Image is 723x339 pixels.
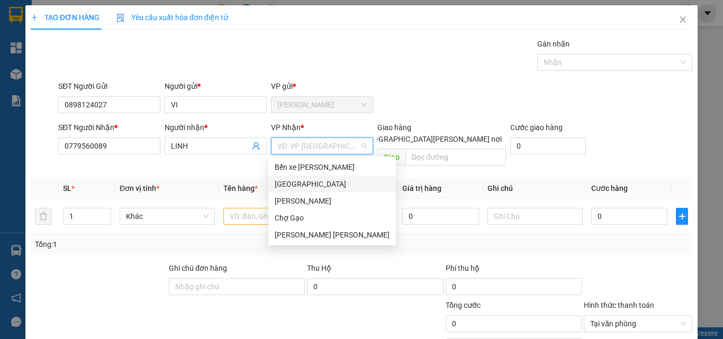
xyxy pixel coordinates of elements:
[223,208,319,225] input: VD: Bàn, Ghế
[275,161,390,173] div: Bến xe [PERSON_NAME]
[268,193,396,209] div: Cao Tốc
[676,212,688,221] span: plus
[35,208,52,225] button: delete
[223,184,258,193] span: Tên hàng
[31,13,100,22] span: TẠO ĐƠN HÀNG
[165,122,267,133] div: Người nhận
[537,40,570,48] label: Gán nhãn
[668,5,698,35] button: Close
[275,212,390,224] div: Chợ Gạo
[268,209,396,226] div: Chợ Gạo
[120,184,159,193] span: Đơn vị tính
[252,142,260,150] span: user-add
[58,122,160,133] div: SĐT Người Nhận
[116,14,125,22] img: icon
[271,123,301,132] span: VP Nhận
[275,178,390,190] div: [GEOGRAPHIC_DATA]
[169,278,305,295] input: Ghi chú đơn hàng
[510,138,586,154] input: Cước giao hàng
[446,262,582,278] div: Phí thu hộ
[169,264,227,272] label: Ghi chú đơn hàng
[63,184,71,193] span: SL
[676,208,688,225] button: plus
[126,208,209,224] span: Khác
[357,133,506,145] span: [GEOGRAPHIC_DATA][PERSON_NAME] nơi
[277,97,367,113] span: Cao Tốc
[402,208,478,225] input: 0
[307,264,331,272] span: Thu Hộ
[268,226,396,243] div: Nguyễn Văn Nguyễn
[271,80,373,92] div: VP gửi
[446,301,481,309] span: Tổng cước
[268,176,396,193] div: Sài Gòn
[510,123,563,132] label: Cước giao hàng
[31,14,38,21] span: plus
[679,15,687,24] span: close
[483,178,587,199] th: Ghi chú
[35,239,280,250] div: Tổng: 1
[591,184,628,193] span: Cước hàng
[268,159,396,176] div: Bến xe Tiền Giang
[402,184,441,193] span: Giá trị hàng
[590,316,686,332] span: Tại văn phòng
[275,195,390,207] div: [PERSON_NAME]
[405,149,506,166] input: Dọc đường
[275,229,390,241] div: [PERSON_NAME] [PERSON_NAME]
[377,123,411,132] span: Giao hàng
[584,301,654,309] label: Hình thức thanh toán
[58,80,160,92] div: SĐT Người Gửi
[487,208,583,225] input: Ghi Chú
[116,13,228,22] span: Yêu cầu xuất hóa đơn điện tử
[377,149,405,166] span: Giao
[165,80,267,92] div: Người gửi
